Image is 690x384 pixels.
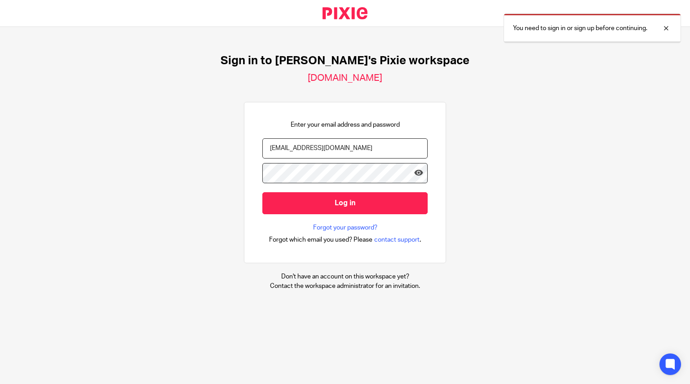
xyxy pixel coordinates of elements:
[308,72,382,84] h2: [DOMAIN_NAME]
[291,120,400,129] p: Enter your email address and password
[221,54,469,68] h1: Sign in to [PERSON_NAME]'s Pixie workspace
[269,234,421,245] div: .
[374,235,420,244] span: contact support
[313,223,377,232] a: Forgot your password?
[269,235,372,244] span: Forgot which email you used? Please
[262,192,428,214] input: Log in
[270,272,420,281] p: Don't have an account on this workspace yet?
[262,138,428,159] input: name@example.com
[513,24,647,33] p: You need to sign in or sign up before continuing.
[270,282,420,291] p: Contact the workspace administrator for an invitation.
